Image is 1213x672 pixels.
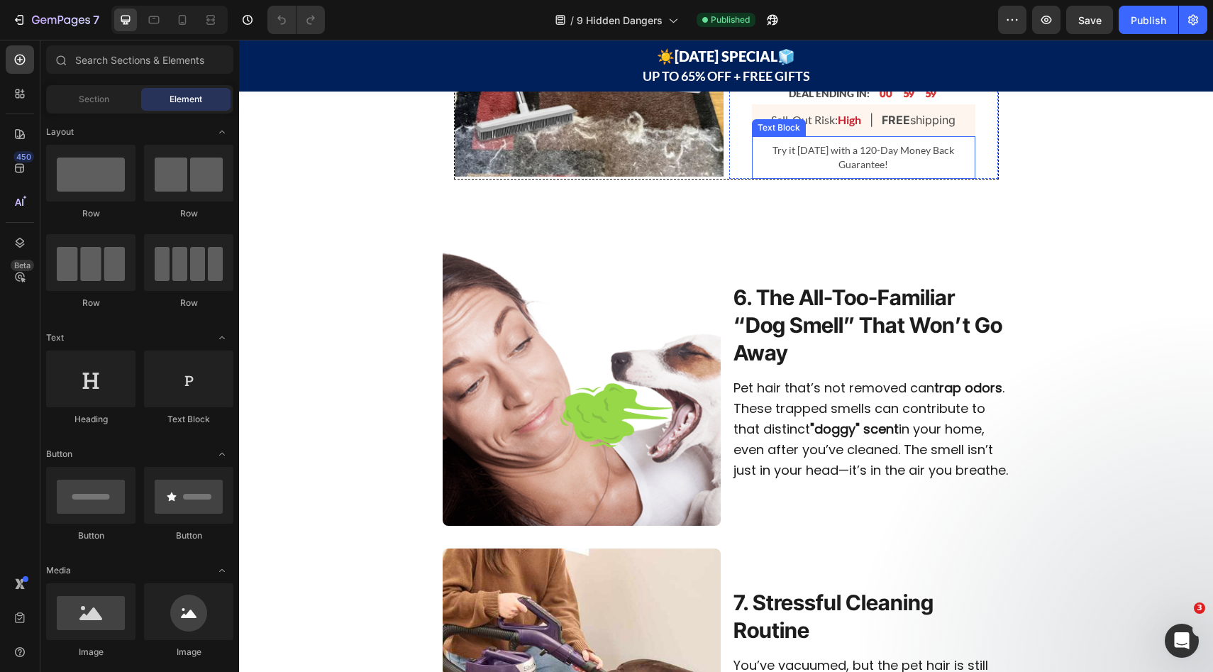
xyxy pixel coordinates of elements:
div: 59 [665,48,675,60]
span: Published [711,13,750,26]
div: 00 [641,48,653,60]
p: DEAL ENDING IN: [550,46,631,61]
div: Row [144,297,233,309]
p: Sell-Out Risk: [532,72,622,89]
span: 9 Hidden Dangers [577,13,663,28]
div: 59 [687,48,697,60]
div: 450 [13,151,34,163]
div: Button [46,529,135,542]
p: 7 [93,11,99,28]
span: Text [46,331,64,344]
strong: "doggy" scent [571,380,660,398]
div: Button [144,529,233,542]
strong: High [599,73,622,87]
div: Text Block [516,82,564,94]
p: Try it [DATE] with a 120-Day Money Back Guarantee! [523,104,726,132]
button: 7 [6,6,106,34]
span: Save [1078,14,1102,26]
p: shipping [643,70,716,91]
button: Save [1066,6,1113,34]
div: Image [46,646,135,659]
div: Image [144,646,233,659]
iframe: Intercom live chat [1165,624,1199,658]
div: Row [46,207,135,220]
span: Media [46,564,71,577]
p: | [631,70,634,91]
div: Publish [1131,13,1166,28]
span: Toggle open [211,559,233,582]
strong: trap odors [695,339,763,357]
div: Heading [46,413,135,426]
p: Pet hair that’s not removed can . These trapped smells can contribute to that distinct in your ho... [494,338,770,441]
iframe: Design area [239,40,1213,672]
span: Toggle open [211,121,233,143]
span: Toggle open [211,443,233,466]
input: Search Sections & Elements [46,45,233,74]
span: Toggle open [211,326,233,349]
span: 3 [1194,602,1205,614]
strong: 7. Stressful Cleaning Routine [494,550,694,603]
div: Undo/Redo [267,6,325,34]
div: Text Block [144,413,233,426]
div: Row [144,207,233,220]
span: Button [46,448,72,461]
div: Beta [11,260,34,271]
img: gempages_565411517424469060-4907cf4a-b36d-494a-bcd5-9ccd7aa9afd7.png [204,208,482,486]
strong: FREE [643,73,671,87]
strong: 6. The All-Too-Familiar “Dog Smell” That Won’t Go Away [494,245,763,326]
button: Publish [1119,6,1178,34]
span: / [570,13,574,28]
div: Row [46,297,135,309]
span: Section [79,93,109,106]
span: Layout [46,126,74,138]
span: Element [170,93,202,106]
